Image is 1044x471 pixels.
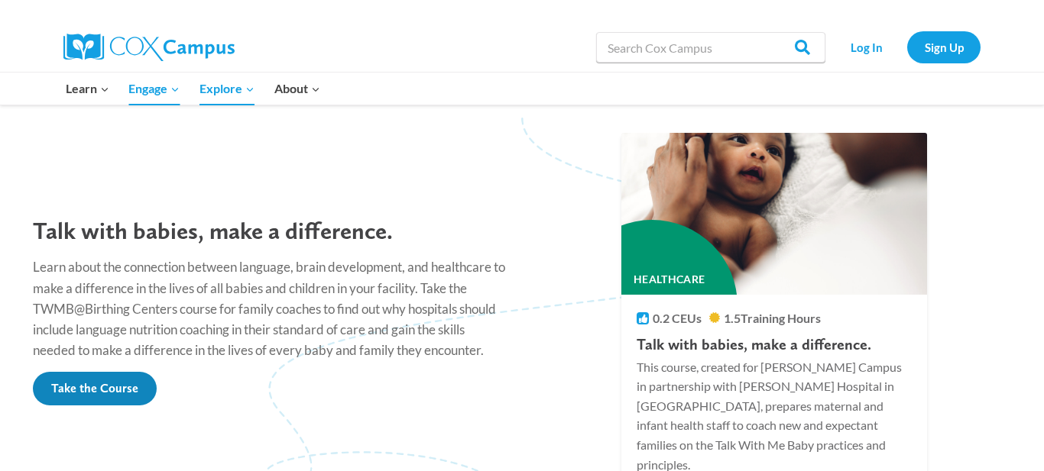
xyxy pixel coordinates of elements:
[190,73,264,105] button: Child menu of Explore
[833,31,981,63] nav: Secondary Navigation
[33,256,507,360] p: Learn about the connection between language, brain development, and healthcare to make a differen...
[596,32,825,63] input: Search Cox Campus
[119,73,190,105] button: Child menu of Engage
[63,34,235,61] img: Cox Campus
[724,311,741,325] span: 1.5
[637,335,912,353] h4: Talk with babies, make a difference.
[264,73,330,105] button: Child menu of About
[56,73,119,105] button: Child menu of Learn
[833,31,900,63] a: Log In
[56,73,329,105] nav: Primary Navigation
[637,310,702,327] li: 0.2 CEUs
[51,381,138,395] span: Take the Course
[614,129,935,299] img: Mom-and-Baby-scaled-1.jpg
[741,311,821,325] span: Training Hours
[907,31,981,63] a: Sign Up
[33,216,393,245] span: Talk with babies, make a difference.
[566,220,738,391] div: Healthcare
[33,372,157,405] a: Take the Course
